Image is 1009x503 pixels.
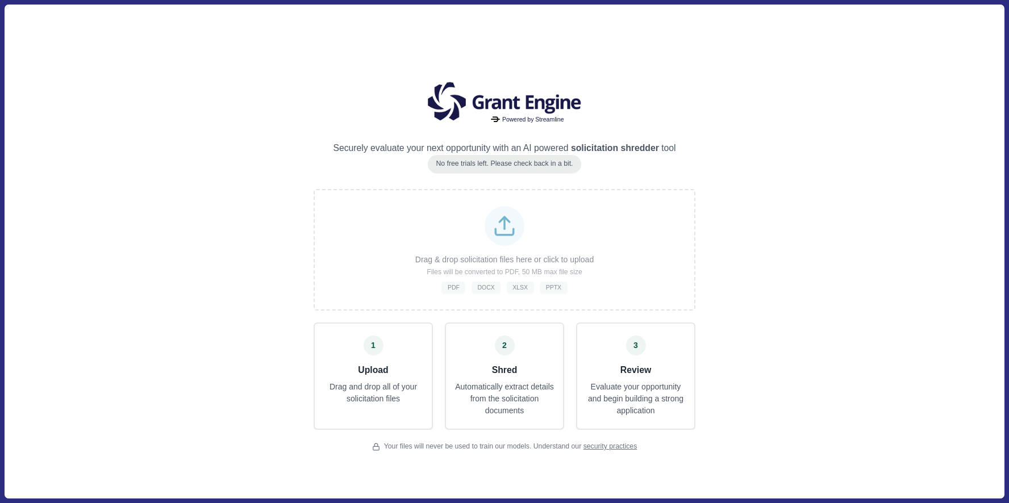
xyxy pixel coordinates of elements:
span: solicitation shredder [569,143,662,153]
span: DOCX [477,283,494,291]
p: Automatically extract details from the solicitation documents [454,381,555,417]
h3: Upload [319,363,428,378]
span: PDF [448,283,460,291]
p: Drag & drop solicitation files here or click to upload [415,254,594,266]
span: 3 [633,339,638,351]
img: Grantengine Logo [419,79,590,125]
span: PPTX [546,283,561,291]
div: Powered by Streamline [489,114,566,125]
span: Your files will never be used to train our models. Understand our [384,442,637,452]
div: No free trials left. Please check back in a bit. [428,155,581,173]
h3: Shred [454,363,555,378]
img: Powered by Streamline Logo [491,116,501,123]
span: XLSX [512,283,528,291]
p: Evaluate your opportunity and begin building a strong application [585,381,686,417]
p: Securely evaluate your next opportunity with an AI powered tool [333,141,676,156]
p: Files will be converted to PDF, 50 MB max file size [427,267,582,278]
span: 1 [371,339,376,351]
span: 2 [502,339,507,351]
h3: Review [585,363,686,378]
p: Drag and drop all of your solicitation files [319,381,428,405]
a: security practices [583,442,637,450]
